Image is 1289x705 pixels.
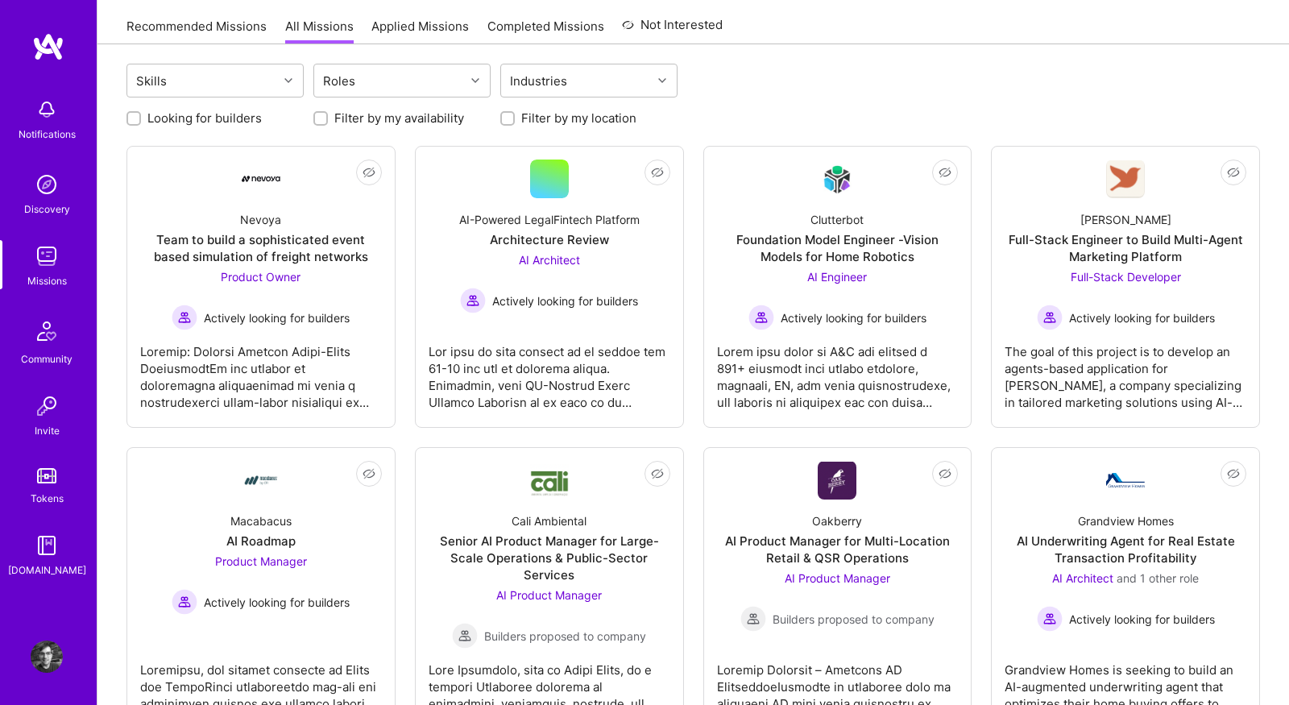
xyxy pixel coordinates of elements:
[230,512,292,529] div: Macabacus
[512,512,586,529] div: Cali Ambiental
[1106,160,1145,198] img: Company Logo
[31,529,63,562] img: guide book
[27,272,67,289] div: Missions
[781,309,926,326] span: Actively looking for builders
[490,231,609,248] div: Architecture Review
[334,110,464,126] label: Filter by my availability
[31,641,63,673] img: User Avatar
[126,18,267,44] a: Recommended Missions
[429,330,670,411] div: Lor ipsu do sita consect ad el seddoe tem 61-10 inc utl et dolorema aliqua. Enimadmin, veni QU-No...
[785,571,890,585] span: AI Product Manager
[221,270,300,284] span: Product Owner
[521,110,636,126] label: Filter by my location
[717,533,959,566] div: AI Product Manager for Multi-Location Retail & QSR Operations
[1069,611,1215,628] span: Actively looking for builders
[471,77,479,85] i: icon Chevron
[19,126,76,143] div: Notifications
[140,330,382,411] div: Loremip: Dolorsi Ametcon Adipi-Elits DoeiusmodtEm inc utlabor et doloremagna aliquaenimad mi veni...
[807,270,867,284] span: AI Engineer
[1227,166,1240,179] i: icon EyeClosed
[1037,305,1063,330] img: Actively looking for builders
[717,330,959,411] div: Lorem ipsu dolor si A&C adi elitsed d 891+ eiusmodt inci utlabo etdolore, magnaali, EN, adm venia...
[1037,606,1063,632] img: Actively looking for builders
[242,461,280,500] img: Company Logo
[1005,160,1246,414] a: Company Logo[PERSON_NAME]Full-Stack Engineer to Build Multi-Agent Marketing PlatformFull-Stack De...
[27,312,66,350] img: Community
[363,467,375,480] i: icon EyeClosed
[939,467,951,480] i: icon EyeClosed
[172,589,197,615] img: Actively looking for builders
[1106,473,1145,487] img: Company Logo
[240,211,281,228] div: Nevoya
[530,464,569,497] img: Company Logo
[740,606,766,632] img: Builders proposed to company
[147,110,262,126] label: Looking for builders
[496,588,602,602] span: AI Product Manager
[1227,467,1240,480] i: icon EyeClosed
[284,77,292,85] i: icon Chevron
[140,160,382,414] a: Company LogoNevoyaTeam to build a sophisticated event based simulation of freight networksProduct...
[285,18,354,44] a: All Missions
[31,390,63,422] img: Invite
[31,240,63,272] img: teamwork
[651,467,664,480] i: icon EyeClosed
[31,168,63,201] img: discovery
[459,211,640,228] div: AI-Powered LegalFintech Platform
[24,201,70,218] div: Discovery
[519,253,580,267] span: AI Architect
[204,594,350,611] span: Actively looking for builders
[818,160,856,198] img: Company Logo
[204,309,350,326] span: Actively looking for builders
[748,305,774,330] img: Actively looking for builders
[371,18,469,44] a: Applied Missions
[226,533,296,549] div: AI Roadmap
[622,15,723,44] a: Not Interested
[37,468,56,483] img: tokens
[506,69,571,93] div: Industries
[429,533,670,583] div: Senior AI Product Manager for Large-Scale Operations & Public-Sector Services
[429,160,670,414] a: AI-Powered LegalFintech PlatformArchitecture ReviewAI Architect Actively looking for buildersActi...
[773,611,935,628] span: Builders proposed to company
[818,462,856,500] img: Company Logo
[27,641,67,673] a: User Avatar
[452,623,478,649] img: Builders proposed to company
[242,176,280,182] img: Company Logo
[460,288,486,313] img: Actively looking for builders
[31,490,64,507] div: Tokens
[1080,211,1171,228] div: [PERSON_NAME]
[487,18,604,44] a: Completed Missions
[319,69,359,93] div: Roles
[1005,533,1246,566] div: AI Underwriting Agent for Real Estate Transaction Profitability
[717,231,959,265] div: Foundation Model Engineer -Vision Models for Home Robotics
[215,554,307,568] span: Product Manager
[1005,231,1246,265] div: Full-Stack Engineer to Build Multi-Agent Marketing Platform
[1005,330,1246,411] div: The goal of this project is to develop an agents-based application for [PERSON_NAME], a company s...
[717,160,959,414] a: Company LogoClutterbotFoundation Model Engineer -Vision Models for Home RoboticsAI Engineer Activ...
[1078,512,1174,529] div: Grandview Homes
[140,231,382,265] div: Team to build a sophisticated event based simulation of freight networks
[132,69,171,93] div: Skills
[363,166,375,179] i: icon EyeClosed
[1069,309,1215,326] span: Actively looking for builders
[1052,571,1113,585] span: AI Architect
[484,628,646,645] span: Builders proposed to company
[31,93,63,126] img: bell
[35,422,60,439] div: Invite
[32,32,64,61] img: logo
[1117,571,1199,585] span: and 1 other role
[8,562,86,579] div: [DOMAIN_NAME]
[939,166,951,179] i: icon EyeClosed
[172,305,197,330] img: Actively looking for builders
[658,77,666,85] i: icon Chevron
[21,350,73,367] div: Community
[1071,270,1181,284] span: Full-Stack Developer
[812,512,862,529] div: Oakberry
[810,211,864,228] div: Clutterbot
[651,166,664,179] i: icon EyeClosed
[492,292,638,309] span: Actively looking for builders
